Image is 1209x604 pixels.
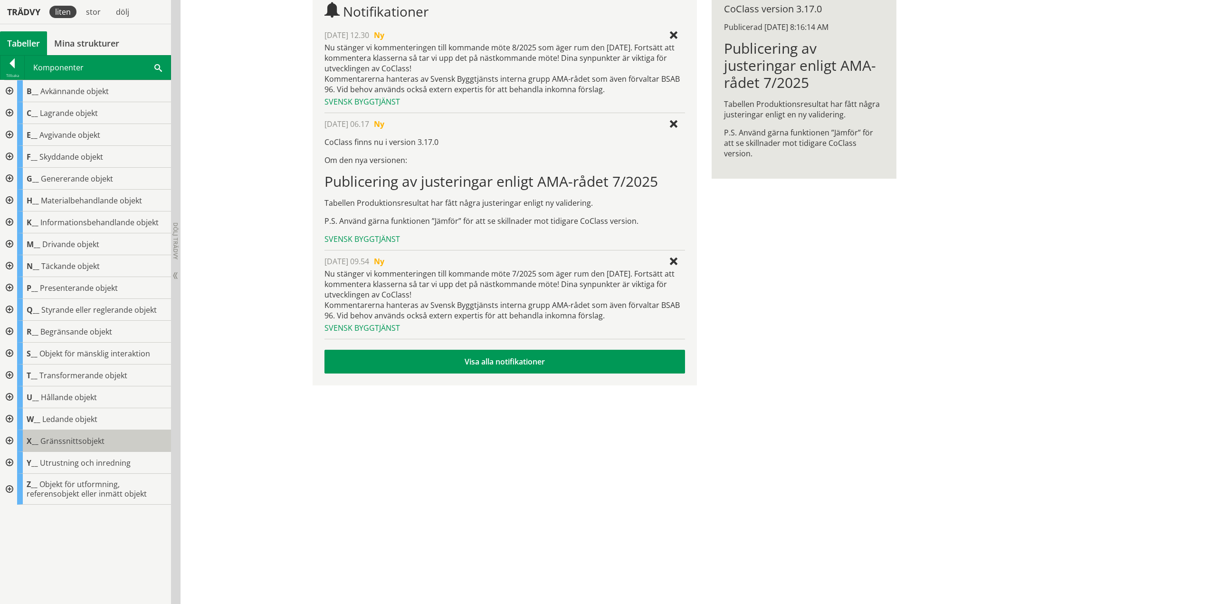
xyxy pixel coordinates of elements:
div: Svensk Byggtjänst [324,96,685,107]
span: Begränsande objekt [40,326,112,337]
div: Nu stänger vi kommenteringen till kommande möte 8/2025 som äger rum den [DATE]. Fortsätt att komm... [324,42,685,95]
div: Svensk Byggtjänst [324,323,685,333]
span: K__ [27,217,38,228]
span: Täckande objekt [41,261,100,271]
span: X__ [27,436,38,446]
p: P.S. Använd gärna funktionen ”Jämför” för att se skillnader mot tidigare CoClass version. [724,127,884,159]
span: Dölj trädvy [171,222,180,259]
p: Om den nya versionen: [324,155,685,165]
a: Mina strukturer [47,31,126,55]
h1: Publicering av justeringar enligt AMA-rådet 7/2025 [724,40,884,91]
span: W__ [27,414,40,424]
h1: Publicering av justeringar enligt AMA-rådet 7/2025 [324,173,685,190]
span: E__ [27,130,38,140]
span: Y__ [27,458,38,468]
span: Objekt för mänsklig interaktion [39,348,150,359]
span: Sök i tabellen [154,62,162,72]
div: dölj [110,6,135,18]
span: Ny [374,30,384,40]
span: Hållande objekt [41,392,97,403]
p: CoClass finns nu i version 3.17.0 [324,137,685,147]
p: Tabellen Produktionsresultat har fått några justeringar enligt ny validering. [324,198,685,208]
span: Avkännande objekt [40,86,109,96]
div: Svensk Byggtjänst [324,234,685,244]
div: Trädvy [2,7,46,17]
span: Objekt för utformning, referensobjekt eller inmätt objekt [27,479,147,499]
span: B__ [27,86,38,96]
div: liten [49,6,76,18]
div: Tillbaka [0,72,24,79]
span: [DATE] 09.54 [324,256,369,267]
span: Lagrande objekt [40,108,98,118]
p: P.S. Använd gärna funktionen ”Jämför” för att se skillnader mot tidigare CoClass version. [324,216,685,226]
span: Utrustning och inredning [40,458,131,468]
span: Gränssnittsobjekt [40,436,105,446]
span: F__ [27,152,38,162]
span: P__ [27,283,38,293]
span: N__ [27,261,39,271]
span: H__ [27,195,39,206]
div: Komponenter [25,56,171,79]
span: T__ [27,370,38,381]
span: Informationsbehandlande objekt [40,217,159,228]
span: Drivande objekt [42,239,99,249]
span: Ny [374,256,384,267]
span: Presenterande objekt [40,283,118,293]
span: S__ [27,348,38,359]
span: Q__ [27,305,39,315]
span: Notifikationer [343,2,428,20]
span: Avgivande objekt [39,130,100,140]
span: [DATE] 06.17 [324,119,369,129]
div: Nu stänger vi kommenteringen till kommande möte 7/2025 som äger rum den [DATE]. Fortsätt att komm... [324,268,685,321]
span: Skyddande objekt [39,152,103,162]
span: U__ [27,392,39,403]
div: CoClass version 3.17.0 [724,4,884,14]
div: stor [80,6,106,18]
span: [DATE] 12.30 [324,30,369,40]
span: R__ [27,326,38,337]
span: Z__ [27,479,38,489]
span: Ny [374,119,384,129]
a: Visa alla notifikationer [324,350,685,374]
p: Tabellen Produktionsresultat har fått några justeringar enligt en ny validering. [724,99,884,120]
span: G__ [27,173,39,184]
span: Materialbehandlande objekt [41,195,142,206]
span: Transformerande objekt [39,370,127,381]
span: Styrande eller reglerande objekt [41,305,157,315]
span: Genererande objekt [41,173,113,184]
span: C__ [27,108,38,118]
span: M__ [27,239,40,249]
div: Publicerad [DATE] 8:16:14 AM [724,22,884,32]
span: Ledande objekt [42,414,97,424]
